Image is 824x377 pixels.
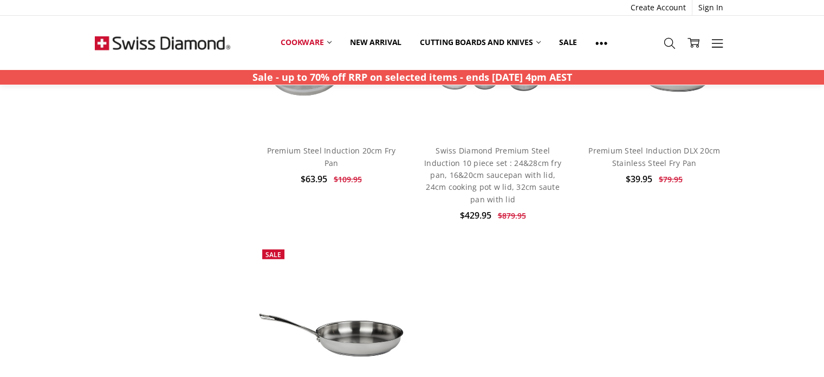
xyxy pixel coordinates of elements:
[659,174,683,184] span: $79.95
[411,30,550,54] a: Cutting boards and knives
[498,210,526,221] span: $879.95
[341,30,411,54] a: New arrival
[265,250,281,259] span: Sale
[424,145,561,205] a: Swiss Diamond Premium Steel Induction 10 piece set : 24&28cm fry pan, 16&20cm saucepan with lid, ...
[626,173,652,185] span: $39.95
[267,145,395,168] a: Premium Steel Induction 20cm Fry Pan
[588,145,720,168] a: Premium Steel Induction DLX 20cm Stainless Steel Fry Pan
[550,30,586,54] a: Sale
[586,30,617,55] a: Show All
[271,30,341,54] a: Cookware
[460,209,491,221] span: $429.95
[252,71,572,84] strong: Sale - up to 70% off RRP on selected items - ends [DATE] 4pm AEST
[301,173,327,185] span: $63.95
[95,16,230,70] img: Free Shipping On Every Order
[334,174,362,184] span: $109.95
